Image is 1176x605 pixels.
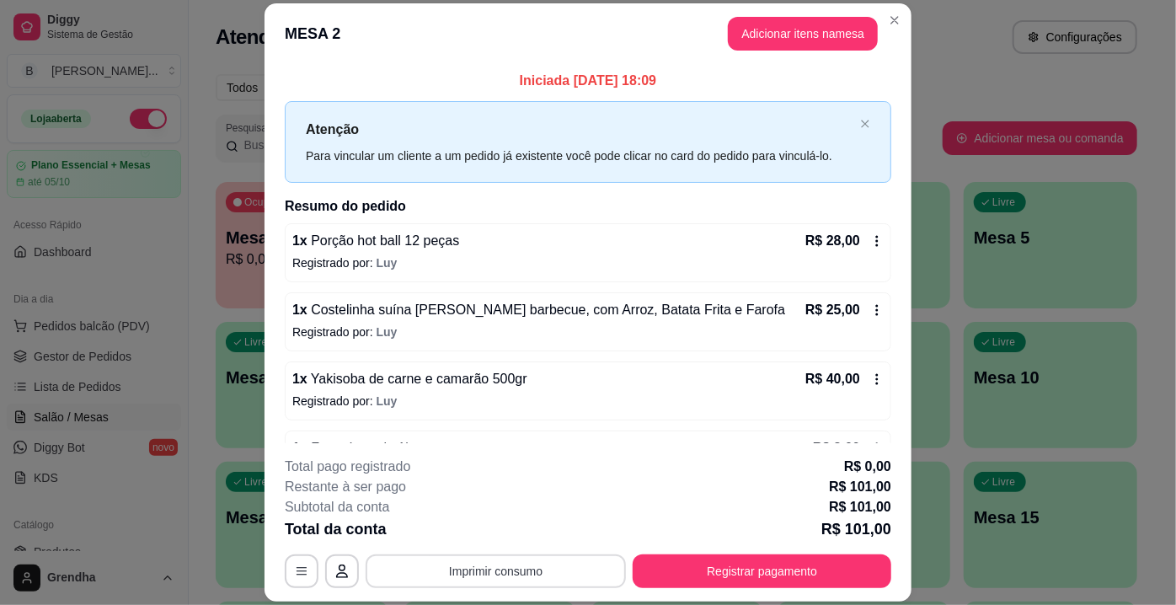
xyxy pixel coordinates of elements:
span: Luy [377,325,398,339]
p: R$ 25,00 [805,300,860,320]
header: MESA 2 [265,3,911,64]
h2: Resumo do pedido [285,196,891,217]
button: close [860,119,870,130]
p: Iniciada [DATE] 18:09 [285,71,891,91]
span: Yakisoba de carne e camarão 500gr [307,372,527,386]
p: Total da conta [285,517,387,541]
p: Registrado por: [292,324,884,340]
span: close [860,119,870,129]
p: 1 x [292,438,409,458]
p: R$ 101,00 [821,517,891,541]
button: Adicionar itens namesa [728,17,878,51]
span: Luy [377,394,398,408]
p: R$ 40,00 [805,369,860,389]
button: Close [881,7,908,34]
span: Porção hot ball 12 peças [307,233,460,248]
p: 1 x [292,300,785,320]
p: R$ 0,00 [844,457,891,477]
p: Registrado por: [292,393,884,410]
p: R$ 28,00 [805,231,860,251]
p: Restante à ser pago [285,477,406,497]
p: Atenção [306,119,853,140]
p: Registrado por: [292,254,884,271]
span: Fanta Laranja 1l [307,441,409,455]
p: R$ 101,00 [829,477,891,497]
p: Total pago registrado [285,457,410,477]
p: 1 x [292,231,459,251]
div: Para vincular um cliente a um pedido já existente você pode clicar no card do pedido para vinculá... [306,147,853,165]
button: Imprimir consumo [366,554,626,588]
p: R$ 8,00 [813,438,860,458]
button: Registrar pagamento [633,554,891,588]
span: Costelinha suína [PERSON_NAME] barbecue, com Arroz, Batata Frita e Farofa [307,302,785,317]
p: 1 x [292,369,527,389]
span: Luy [377,256,398,270]
p: Subtotal da conta [285,497,390,517]
p: R$ 101,00 [829,497,891,517]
